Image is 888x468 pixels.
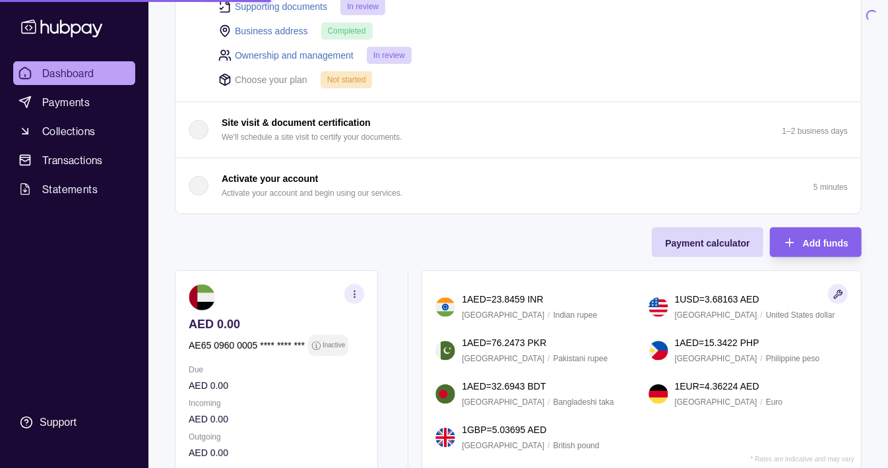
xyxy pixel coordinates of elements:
[13,61,135,85] a: Dashboard
[189,378,364,393] p: AED 0.00
[813,183,848,192] p: 5 minutes
[462,379,546,394] p: 1 AED = 32.6943 BDT
[347,2,379,11] span: In review
[42,152,103,168] span: Transactions
[13,119,135,143] a: Collections
[770,227,862,257] button: Add funds
[761,351,763,366] p: /
[766,395,782,409] p: Euro
[675,379,759,394] p: 1 EUR = 4.36224 AED
[13,409,135,436] a: Support
[189,430,364,444] p: Outgoing
[462,395,544,409] p: [GEOGRAPHIC_DATA]
[675,395,757,409] p: [GEOGRAPHIC_DATA]
[766,351,819,366] p: Philippine peso
[462,423,546,437] p: 1 GBP = 5.03695 AED
[189,363,364,377] p: Due
[327,75,366,84] span: Not started
[761,395,763,409] p: /
[189,396,364,411] p: Incoming
[435,428,455,448] img: gb
[803,238,848,249] span: Add funds
[42,65,94,81] span: Dashboard
[675,292,759,307] p: 1 USD = 3.68163 AED
[189,317,364,332] p: AED 0.00
[435,341,455,361] img: pk
[548,395,550,409] p: /
[665,238,749,249] span: Payment calculator
[462,308,544,322] p: [GEOGRAPHIC_DATA]
[328,26,366,36] span: Completed
[435,297,455,317] img: in
[675,351,757,366] p: [GEOGRAPHIC_DATA]
[766,308,835,322] p: United States dollar
[554,308,598,322] p: Indian rupee
[548,351,550,366] p: /
[235,73,307,87] p: Choose your plan
[235,24,308,38] a: Business address
[462,336,546,350] p: 1 AED = 76.2473 PKR
[782,127,848,136] p: 1–2 business days
[189,446,364,460] p: AED 0.00
[175,158,861,214] button: Activate your account Activate your account and begin using our services.5 minutes
[13,148,135,172] a: Transactions
[462,351,544,366] p: [GEOGRAPHIC_DATA]
[189,284,215,310] img: ae
[222,130,402,144] p: We'll schedule a site visit to certify your documents.
[462,292,543,307] p: 1 AED = 23.8459 INR
[649,341,668,361] img: ph
[40,415,77,430] div: Support
[751,455,854,463] p: * Rates are indicative and may vary
[548,308,550,322] p: /
[323,338,345,353] p: Inactive
[462,438,544,453] p: [GEOGRAPHIC_DATA]
[554,395,614,409] p: Bangladeshi taka
[649,384,668,404] img: de
[42,123,95,139] span: Collections
[675,336,759,350] p: 1 AED = 15.3422 PHP
[222,115,371,130] p: Site visit & document certification
[652,227,763,257] button: Payment calculator
[761,308,763,322] p: /
[222,186,402,200] p: Activate your account and begin using our services.
[373,51,405,60] span: In review
[222,171,318,186] p: Activate your account
[175,102,861,158] button: Site visit & document certification We'll schedule a site visit to certify your documents.1–2 bus...
[548,438,550,453] p: /
[435,384,455,404] img: bd
[649,297,668,317] img: us
[554,351,608,366] p: Pakistani rupee
[42,181,98,197] span: Statements
[189,412,364,426] p: AED 0.00
[42,94,90,110] span: Payments
[13,177,135,201] a: Statements
[675,308,757,322] p: [GEOGRAPHIC_DATA]
[554,438,600,453] p: British pound
[235,48,354,63] a: Ownership and management
[13,90,135,114] a: Payments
